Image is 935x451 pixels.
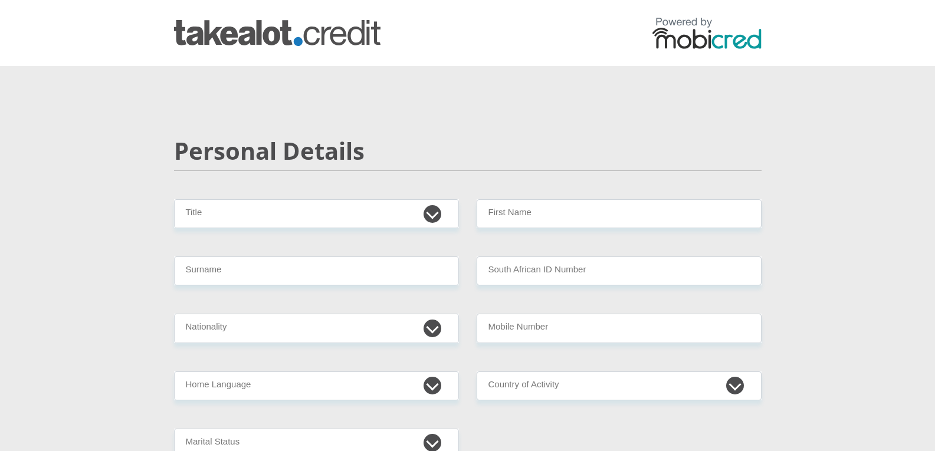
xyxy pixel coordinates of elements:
[174,137,762,165] h2: Personal Details
[652,17,762,49] img: powered by mobicred logo
[174,256,459,285] input: Surname
[174,20,380,46] img: takealot_credit logo
[477,256,762,285] input: ID Number
[477,314,762,343] input: Contact Number
[477,199,762,228] input: First Name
